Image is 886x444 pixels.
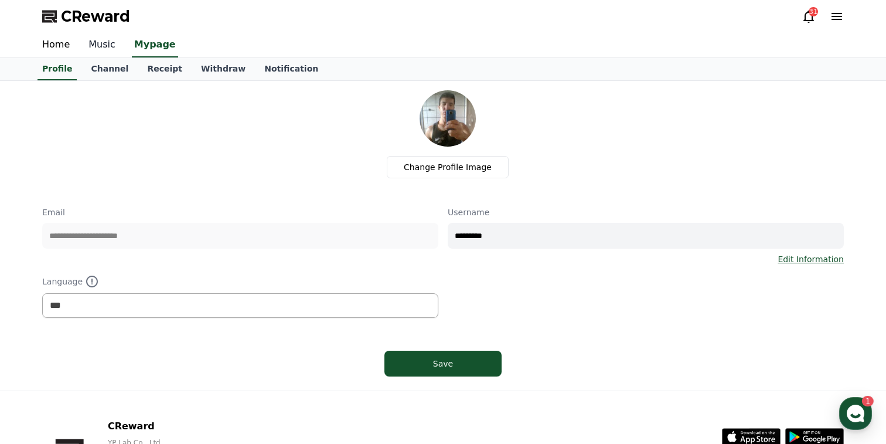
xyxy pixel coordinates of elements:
[384,351,502,377] button: Save
[138,58,192,80] a: Receipt
[42,7,130,26] a: CReward
[151,347,225,376] a: Settings
[173,364,202,374] span: Settings
[79,33,125,57] a: Music
[61,7,130,26] span: CReward
[192,58,255,80] a: Withdraw
[119,346,123,355] span: 1
[42,206,438,218] p: Email
[77,347,151,376] a: 1Messages
[778,253,844,265] a: Edit Information
[81,58,138,80] a: Channel
[108,419,304,433] p: CReward
[97,365,132,374] span: Messages
[420,90,476,147] img: profile_image
[448,206,844,218] p: Username
[30,364,50,374] span: Home
[255,58,328,80] a: Notification
[408,358,478,370] div: Save
[387,156,509,178] label: Change Profile Image
[42,274,438,289] p: Language
[4,347,77,376] a: Home
[809,7,818,16] div: 31
[33,33,79,57] a: Home
[802,9,816,23] a: 31
[132,33,178,57] a: Mypage
[38,58,77,80] a: Profile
